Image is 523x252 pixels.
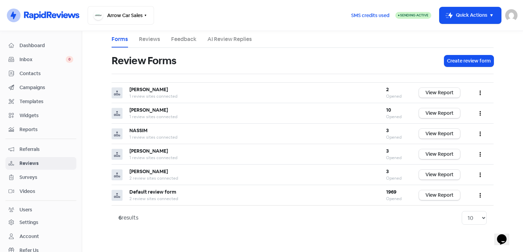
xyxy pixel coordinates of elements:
[419,129,460,139] a: View Report
[5,204,76,216] a: Users
[118,214,122,221] strong: 6
[5,67,76,80] a: Contacts
[419,108,460,118] a: View Report
[386,189,396,195] b: 1969
[129,107,168,113] b: [PERSON_NAME]
[112,50,176,72] h1: Review Forms
[494,225,516,245] iframe: chat widget
[20,160,73,167] span: Reviews
[419,190,460,200] a: View Report
[5,157,76,170] a: Reviews
[20,188,73,195] span: Videos
[386,114,405,120] div: Opened
[20,126,73,133] span: Reports
[207,35,252,43] a: AI Review Replies
[5,143,76,156] a: Referrals
[439,7,501,24] button: Quick Actions
[5,185,76,198] a: Videos
[345,11,395,18] a: SMS credits used
[129,189,176,195] b: Default review form
[5,123,76,136] a: Reports
[351,12,390,19] span: SMS credits used
[5,39,76,52] a: Dashboard
[118,214,138,222] div: results
[419,170,460,180] a: View Report
[386,148,389,154] b: 3
[129,168,168,174] b: [PERSON_NAME]
[419,149,460,159] a: View Report
[386,107,391,113] b: 10
[129,127,148,134] b: NASSIM
[20,98,73,105] span: Templates
[20,56,66,63] span: Inbox
[129,155,177,160] span: 1 review sites connected
[386,93,405,99] div: Opened
[386,175,405,181] div: Opened
[5,171,76,184] a: Surveys
[386,196,405,202] div: Opened
[129,148,168,154] b: [PERSON_NAME]
[129,196,178,201] span: 2 review sites connected
[386,134,405,140] div: Opened
[20,146,73,153] span: Referrals
[386,86,389,93] b: 2
[88,6,154,25] button: Arrow Car Sales
[400,13,429,17] span: Sending Active
[395,11,431,19] a: Sending Active
[386,155,405,161] div: Opened
[171,35,196,43] a: Feedback
[5,81,76,94] a: Campaigns
[386,127,389,134] b: 3
[20,219,38,226] div: Settings
[20,174,73,181] span: Surveys
[505,9,518,22] img: User
[20,233,39,240] div: Account
[129,86,168,93] b: [PERSON_NAME]
[20,112,73,119] span: Widgets
[5,230,76,243] a: Account
[139,35,160,43] a: Reviews
[386,168,389,174] b: 3
[112,35,128,43] a: Forms
[129,94,177,99] span: 1 review sites connected
[419,88,460,98] a: View Report
[20,70,73,77] span: Contacts
[129,176,178,181] span: 2 review sites connected
[20,84,73,91] span: Campaigns
[5,95,76,108] a: Templates
[20,42,73,49] span: Dashboard
[129,135,177,140] span: 1 review sites connected
[20,206,32,213] div: Users
[5,109,76,122] a: Widgets
[66,56,73,63] span: 0
[129,114,177,120] span: 1 review sites connected
[5,53,76,66] a: Inbox 0
[5,216,76,229] a: Settings
[444,55,494,67] button: Create review form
